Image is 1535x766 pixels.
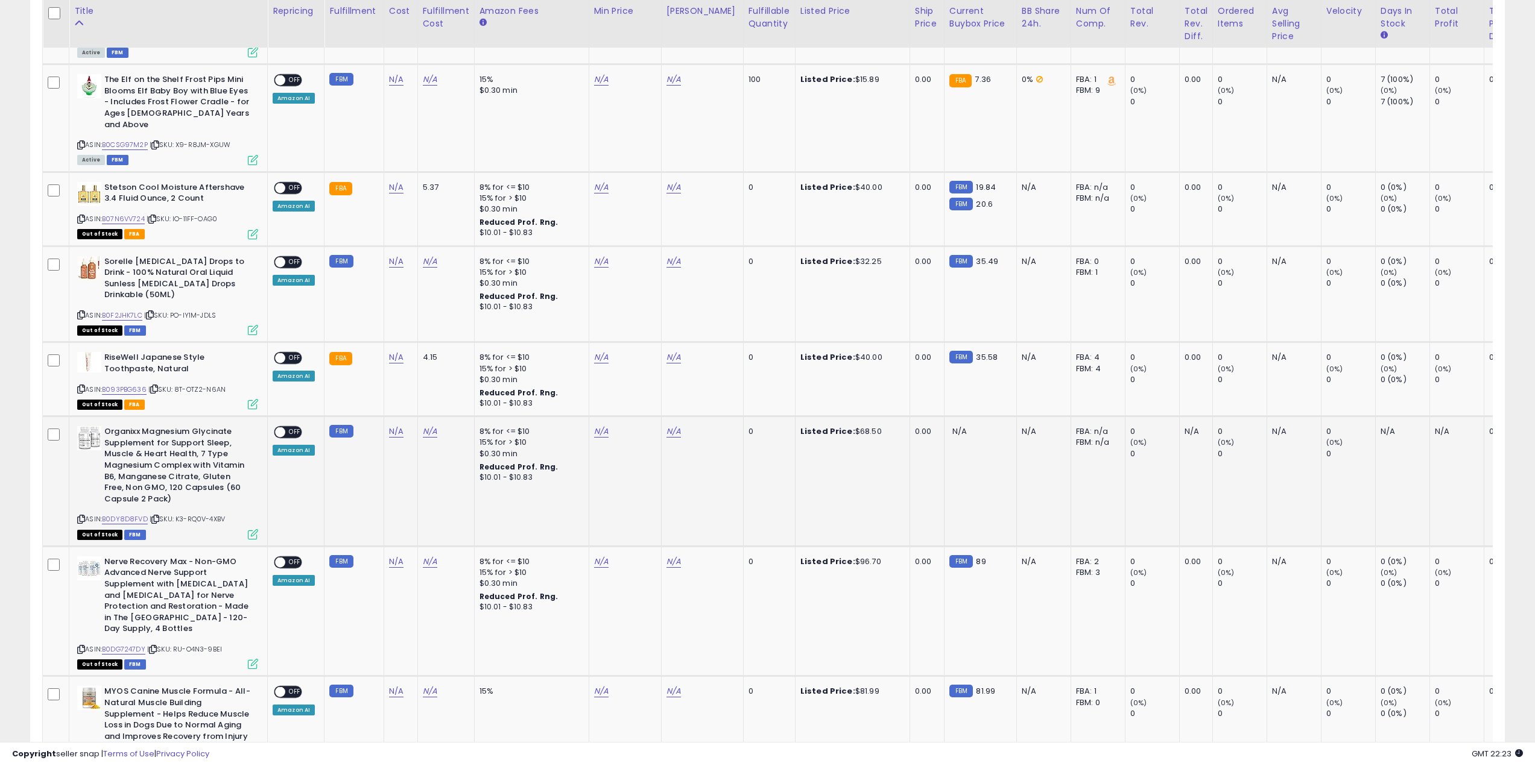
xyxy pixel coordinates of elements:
[749,256,786,267] div: 0
[749,352,786,363] div: 0
[1130,204,1179,215] div: 0
[1381,182,1429,193] div: 0 (0%)
[1218,364,1235,374] small: (0%)
[423,685,437,697] a: N/A
[1272,352,1312,363] div: N/A
[479,388,559,398] b: Reduced Prof. Rng.
[1489,256,1508,267] div: 0.00
[1185,352,1203,363] div: 0.00
[1218,204,1267,215] div: 0
[1272,256,1312,267] div: N/A
[1130,438,1147,447] small: (0%)
[423,425,437,438] a: N/A
[150,140,230,149] span: | SKU: X9-R8JM-XGUW
[800,74,855,85] b: Listed Price:
[1130,568,1147,577] small: (0%)
[1185,5,1207,43] div: Total Rev. Diff.
[1326,193,1343,203] small: (0%)
[1381,30,1388,41] small: Days In Stock.
[1435,364,1452,374] small: (0%)
[1130,182,1179,193] div: 0
[1326,96,1375,107] div: 0
[1218,74,1267,85] div: 0
[102,644,145,655] a: B0DG7247DY
[1489,556,1508,567] div: 0.00
[1435,374,1484,385] div: 0
[389,74,404,86] a: N/A
[1218,374,1267,385] div: 0
[666,5,738,17] div: [PERSON_NAME]
[1381,5,1425,30] div: Days In Stock
[949,255,973,268] small: FBM
[124,400,145,410] span: FBA
[749,5,790,30] div: Fulfillable Quantity
[1326,182,1375,193] div: 0
[1435,352,1484,363] div: 0
[77,74,258,163] div: ASIN:
[479,556,580,567] div: 8% for <= $10
[1130,556,1179,567] div: 0
[102,214,145,224] a: B07N6VV724
[1381,374,1429,385] div: 0 (0%)
[949,198,973,210] small: FBM
[949,181,973,193] small: FBM
[1381,96,1429,107] div: 7 (100%)
[273,93,315,104] div: Amazon AI
[1381,426,1420,437] div: N/A
[1218,578,1267,589] div: 0
[285,427,305,438] span: OFF
[329,255,353,268] small: FBM
[285,183,305,193] span: OFF
[329,555,353,568] small: FBM
[1435,278,1484,289] div: 0
[1381,364,1397,374] small: (0%)
[1185,74,1203,85] div: 0.00
[77,74,101,98] img: 31RFFugy02L._SL40_.jpg
[1022,556,1062,567] div: N/A
[1381,193,1397,203] small: (0%)
[1326,426,1375,437] div: 0
[1022,5,1066,30] div: BB Share 24h.
[479,74,580,85] div: 15%
[273,575,315,586] div: Amazon AI
[1218,556,1267,567] div: 0
[1076,352,1116,363] div: FBA: 4
[800,256,855,267] b: Listed Price:
[666,556,681,568] a: N/A
[329,425,353,438] small: FBM
[949,351,973,363] small: FBM
[666,74,681,86] a: N/A
[107,155,128,165] span: FBM
[1272,556,1312,567] div: N/A
[749,182,786,193] div: 0
[1489,352,1508,363] div: 0.00
[479,462,559,472] b: Reduced Prof. Rng.
[1435,193,1452,203] small: (0%)
[1326,86,1343,95] small: (0%)
[1076,85,1116,96] div: FBM: 9
[1022,256,1062,267] div: N/A
[1435,74,1484,85] div: 0
[1326,74,1375,85] div: 0
[1381,204,1429,215] div: 0 (0%)
[1381,268,1397,277] small: (0%)
[423,5,469,30] div: Fulfillment Cost
[423,74,437,86] a: N/A
[1326,556,1375,567] div: 0
[949,555,973,568] small: FBM
[479,437,580,448] div: 15% for > $10
[1130,86,1147,95] small: (0%)
[594,181,609,193] a: N/A
[479,363,580,374] div: 15% for > $10
[800,74,900,85] div: $15.89
[104,426,251,507] b: Organixx Magnesium Glycinate Supplement for Support Sleep, Muscle & Heart Health, 7 Type Magnesiu...
[1130,352,1179,363] div: 0
[77,256,101,280] img: 41IgMWJVApL._SL40_.jpg
[102,310,142,321] a: B0F2JHK7LC
[77,556,101,580] img: 41xQbwbnDbL._SL40_.jpg
[285,353,305,363] span: OFF
[1185,556,1203,567] div: 0.00
[77,426,258,538] div: ASIN:
[1022,426,1062,437] div: N/A
[77,352,101,372] img: 311wj4yh8qL._SL40_.jpg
